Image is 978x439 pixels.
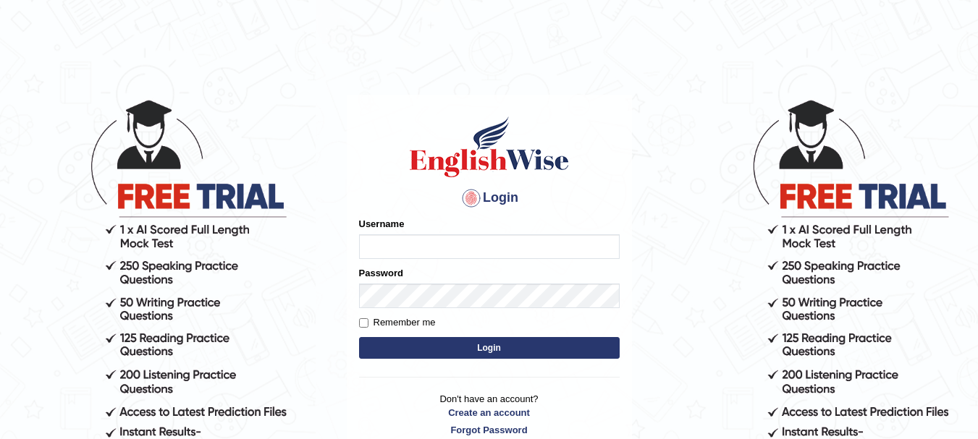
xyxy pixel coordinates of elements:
p: Don't have an account? [359,392,620,437]
button: Login [359,337,620,359]
input: Remember me [359,318,368,328]
label: Username [359,217,405,231]
img: Logo of English Wise sign in for intelligent practice with AI [407,114,572,179]
h4: Login [359,187,620,210]
a: Forgot Password [359,423,620,437]
label: Remember me [359,315,436,330]
a: Create an account [359,406,620,419]
label: Password [359,266,403,280]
